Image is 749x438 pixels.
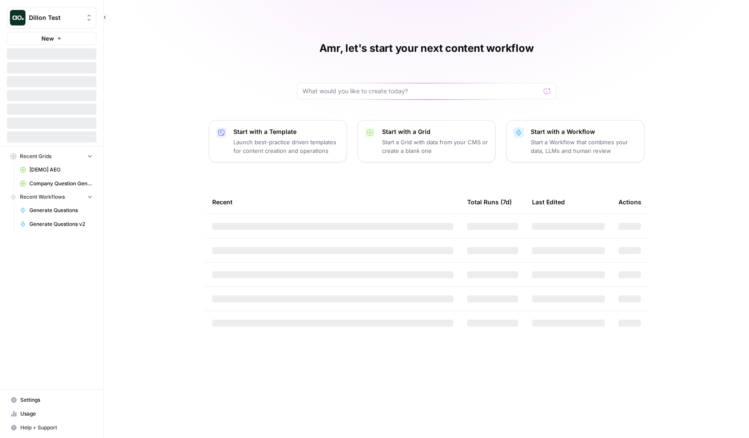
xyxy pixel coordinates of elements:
button: Help + Support [7,421,96,435]
span: Recent Workflows [20,193,65,201]
a: Settings [7,393,96,407]
div: Recent [212,190,453,214]
p: Start with a Workflow [531,127,637,136]
button: Start with a GridStart a Grid with data from your CMS or create a blank one [357,120,496,162]
a: Generate Questions v2 [16,217,96,231]
div: Last Edited [532,190,565,214]
span: Help + Support [20,424,92,432]
span: Usage [20,410,92,418]
h1: Amr, let's start your next content workflow [319,41,534,55]
span: [DEMO] AEO [29,166,92,174]
button: Start with a TemplateLaunch best-practice driven templates for content creation and operations [209,120,347,162]
span: Company Question Generation [29,180,92,187]
button: Recent Workflows [7,190,96,203]
span: Generate Questions [29,206,92,214]
span: New [41,34,54,43]
a: Company Question Generation [16,177,96,190]
img: Dillon Test Logo [10,10,25,25]
p: Start a Workflow that combines your data, LLMs and human review [531,138,637,155]
span: Dillon Test [29,13,81,22]
button: Workspace: Dillon Test [7,7,96,29]
span: Recent Grids [20,152,51,160]
button: Recent Grids [7,150,96,163]
div: Total Runs (7d) [467,190,512,214]
p: Launch best-practice driven templates for content creation and operations [233,138,340,155]
div: Actions [618,190,641,214]
a: Generate Questions [16,203,96,217]
span: Generate Questions v2 [29,220,92,228]
input: What would you like to create today? [303,87,540,95]
p: Start a Grid with data from your CMS or create a blank one [382,138,488,155]
p: Start with a Grid [382,127,488,136]
button: Start with a WorkflowStart a Workflow that combines your data, LLMs and human review [506,120,644,162]
a: [DEMO] AEO [16,163,96,177]
a: Usage [7,407,96,421]
p: Start with a Template [233,127,340,136]
button: New [7,32,96,45]
span: Settings [20,396,92,404]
